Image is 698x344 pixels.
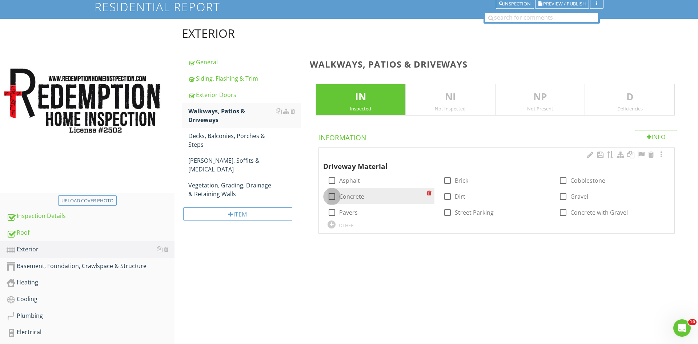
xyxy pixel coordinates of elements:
[688,319,697,325] span: 10
[339,177,360,184] label: Asphalt
[7,278,174,287] div: Heating
[406,106,495,112] div: Not Inspected
[570,177,605,184] label: Cobblestone
[188,181,301,198] div: Vegetation, Grading, Drainage & Retaining Walls
[7,228,174,238] div: Roof
[339,209,358,216] label: Pavers
[188,74,301,83] div: Siding, Flashing & Trim
[339,193,364,200] label: Concrete
[7,295,174,304] div: Cooling
[183,207,292,220] div: Item
[95,0,603,13] h1: Residential Report
[499,1,531,7] div: Inspection
[61,197,113,205] div: Upload cover photo
[570,193,588,200] label: Gravel
[188,90,301,99] div: Exterior Doors
[455,209,494,216] label: Street Parking
[188,131,301,149] div: Decks, Balconies, Porches & Steps
[455,193,465,200] label: Dirt
[7,328,174,337] div: Electrical
[323,151,653,172] div: Driveway Material
[543,1,586,6] span: Preview / Publish
[455,177,468,184] label: Brick
[188,58,301,66] div: General
[585,90,674,104] p: D
[406,90,495,104] p: NI
[310,59,686,69] h3: Walkways, Patios & Driveways
[635,130,678,143] div: Info
[182,26,235,41] div: Exterior
[673,319,691,337] iframe: Intercom live chat
[585,106,674,112] div: Deficiencies
[496,106,585,112] div: Not Present
[188,156,301,174] div: [PERSON_NAME], Soffits & [MEDICAL_DATA]
[188,107,301,124] div: Walkways, Patios & Driveways
[485,13,598,22] input: search for comments
[7,211,174,221] div: Inspection Details
[58,195,117,206] button: Upload cover photo
[496,90,585,104] p: NP
[316,106,405,112] div: Inspected
[570,209,628,216] label: Concrete with Gravel
[339,222,354,228] div: OTHER
[316,90,405,104] p: IN
[7,311,174,321] div: Plumbing
[7,245,174,254] div: Exterior
[319,130,677,142] h4: Information
[7,262,174,271] div: Basement, Foundation, Crawlspace & Structure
